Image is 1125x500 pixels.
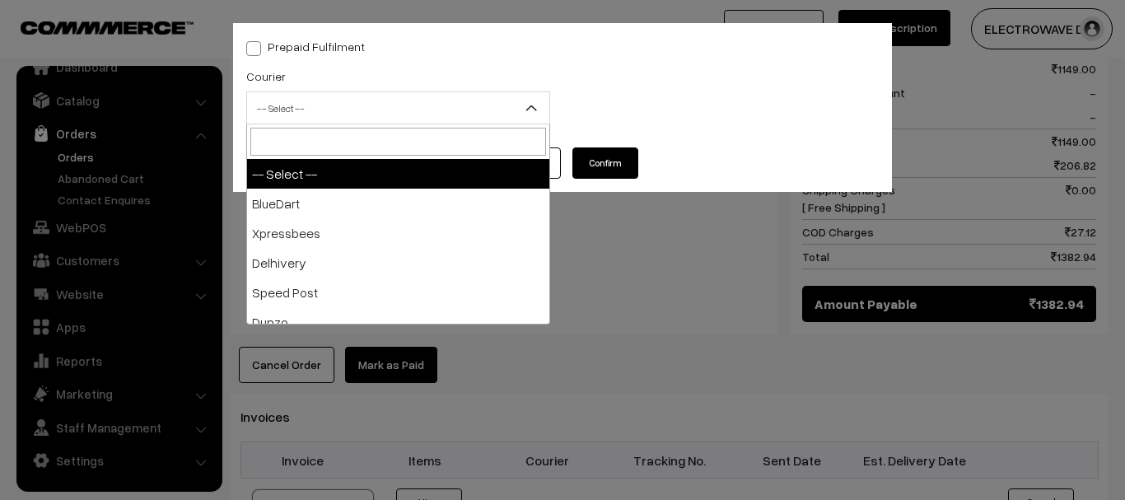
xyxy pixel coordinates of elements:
label: Courier [246,68,286,85]
li: Delhivery [247,248,549,278]
li: Speed Post [247,278,549,307]
span: -- Select -- [246,91,550,124]
label: Prepaid Fulfilment [246,38,365,55]
li: BlueDart [247,189,549,218]
button: Confirm [572,147,638,179]
li: -- Select -- [247,159,549,189]
li: Xpressbees [247,218,549,248]
span: -- Select -- [247,94,549,123]
li: Dunzo [247,307,549,337]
